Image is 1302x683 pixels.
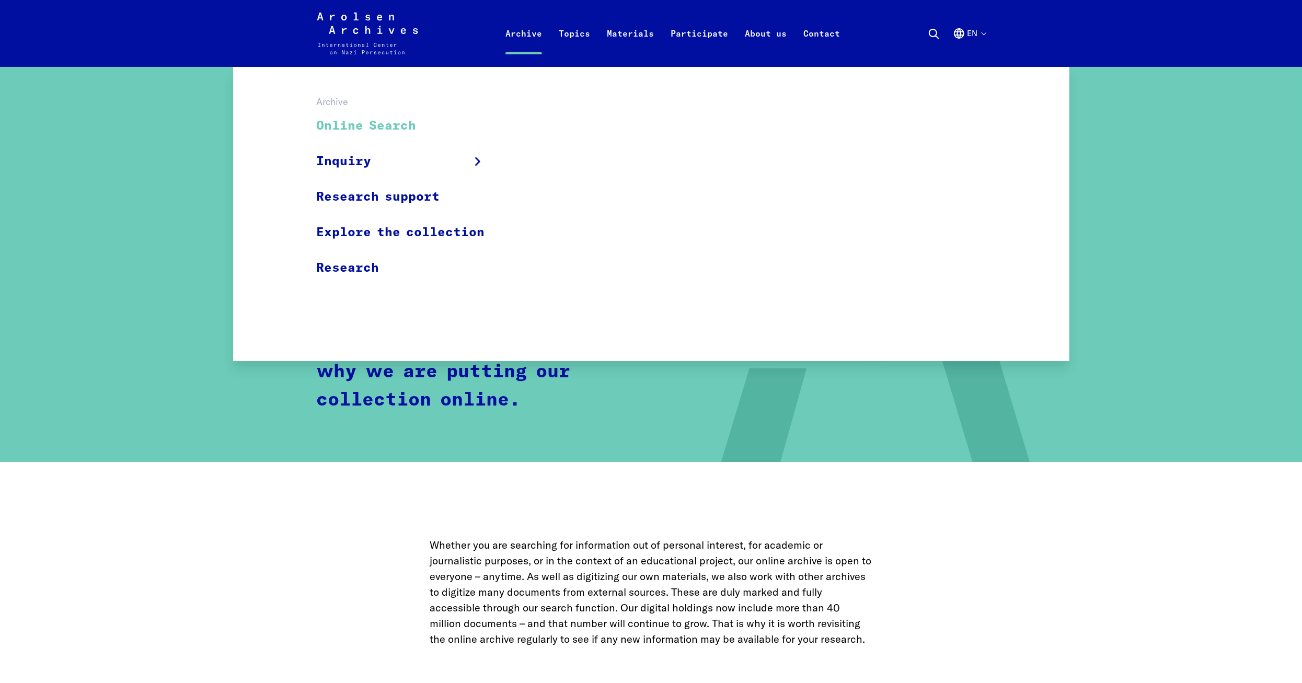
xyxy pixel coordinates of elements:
a: Explore the collection [317,215,499,250]
button: English, language selection [953,27,986,65]
a: Contact [795,25,848,67]
ul: Archive [317,109,499,285]
a: Archive [497,25,550,67]
a: Topics [550,25,598,67]
a: Materials [598,25,662,67]
a: Research support [317,179,499,215]
a: Online Search [317,109,499,144]
p: Whether you are searching for information out of personal interest, for academic or journalistic ... [430,537,872,647]
a: About us [736,25,795,67]
a: Research [317,250,499,285]
span: Inquiry [317,152,372,171]
a: Inquiry [317,144,499,179]
a: Participate [662,25,736,67]
nav: Primary [497,13,848,54]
